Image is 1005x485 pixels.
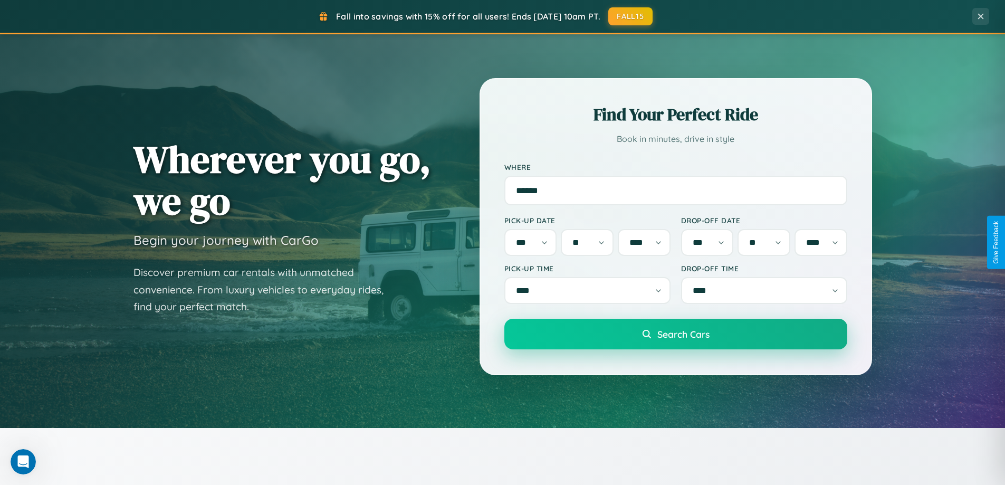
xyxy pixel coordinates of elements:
p: Discover premium car rentals with unmatched convenience. From luxury vehicles to everyday rides, ... [133,264,397,316]
h2: Find Your Perfect Ride [504,103,847,126]
label: Drop-off Date [681,216,847,225]
span: Fall into savings with 15% off for all users! Ends [DATE] 10am PT. [336,11,600,22]
div: Give Feedback [992,221,1000,264]
p: Book in minutes, drive in style [504,131,847,147]
label: Pick-up Date [504,216,671,225]
label: Pick-up Time [504,264,671,273]
iframe: Intercom live chat [11,449,36,474]
label: Where [504,163,847,172]
h3: Begin your journey with CarGo [133,232,319,248]
h1: Wherever you go, we go [133,138,431,222]
span: Search Cars [657,328,710,340]
button: FALL15 [608,7,653,25]
button: Search Cars [504,319,847,349]
label: Drop-off Time [681,264,847,273]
